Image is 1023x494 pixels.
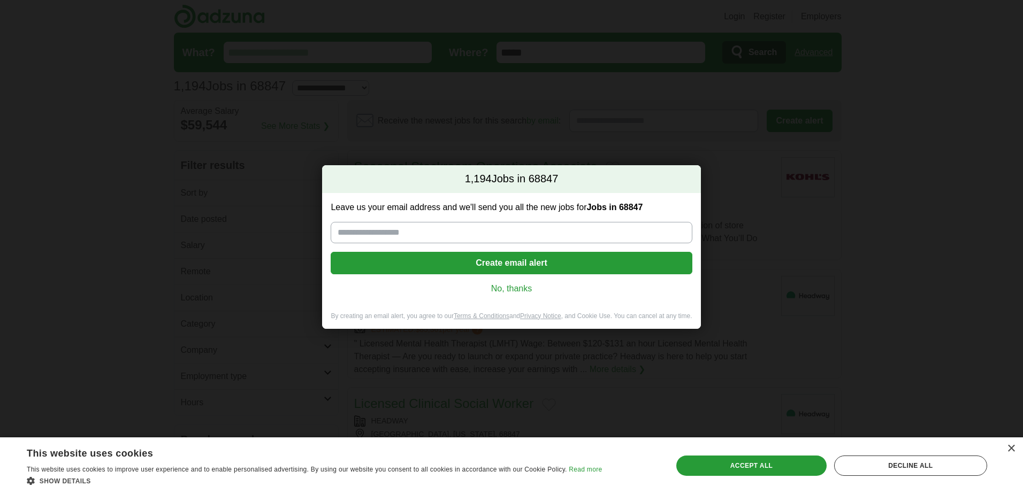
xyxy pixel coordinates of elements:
a: Read more, opens a new window [569,466,602,473]
strong: Jobs in 68847 [586,203,643,212]
span: 1,194 [465,172,492,187]
span: Show details [40,477,91,485]
a: Privacy Notice [520,312,561,320]
a: No, thanks [339,283,683,295]
div: Accept all [676,456,826,476]
a: Terms & Conditions [454,312,509,320]
button: Create email alert [331,252,692,274]
div: Decline all [834,456,987,476]
div: Show details [27,475,602,486]
h2: Jobs in 68847 [322,165,700,193]
div: Close [1007,445,1015,453]
div: This website uses cookies [27,444,575,460]
label: Leave us your email address and we'll send you all the new jobs for [331,202,692,213]
span: This website uses cookies to improve user experience and to enable personalised advertising. By u... [27,466,567,473]
div: By creating an email alert, you agree to our and , and Cookie Use. You can cancel at any time. [322,312,700,329]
